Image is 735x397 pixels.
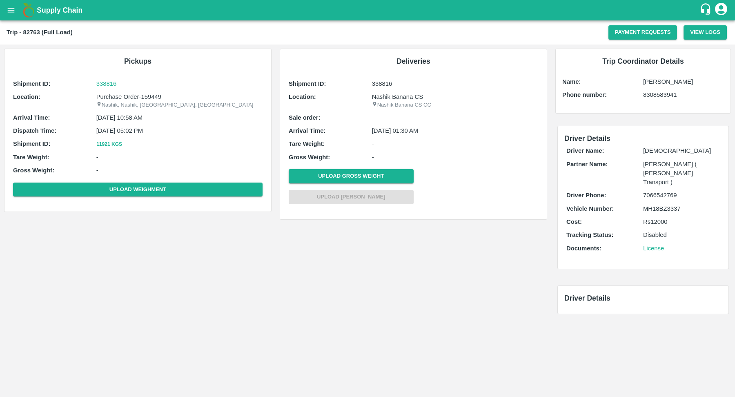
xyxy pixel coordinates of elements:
[562,78,581,85] b: Name:
[372,153,538,162] p: -
[289,154,330,161] b: Gross Weight:
[372,139,538,148] p: -
[13,80,51,87] b: Shipment ID:
[96,153,263,162] p: -
[289,80,326,87] b: Shipment ID:
[96,126,263,135] p: [DATE] 05:02 PM
[566,161,608,167] b: Partner Name:
[11,56,265,67] h6: Pickups
[13,183,263,197] button: Upload Weighment
[37,6,82,14] b: Supply Chain
[289,141,325,147] b: Tare Weight:
[372,79,538,88] p: 338816
[96,92,263,101] p: Purchase Order-159449
[13,141,51,147] b: Shipment ID:
[643,146,720,155] p: [DEMOGRAPHIC_DATA]
[643,204,720,213] p: MH18BZ3337
[372,126,538,135] p: [DATE] 01:30 AM
[96,79,263,88] a: 338816
[289,114,321,121] b: Sale order:
[566,232,613,238] b: Tracking Status:
[564,134,610,143] span: Driver Details
[643,191,720,200] p: 7066542769
[287,56,540,67] h6: Deliveries
[13,154,49,161] b: Tare Weight:
[289,169,414,183] button: Upload Gross Weight
[13,94,40,100] b: Location:
[566,219,582,225] b: Cost:
[96,140,122,149] button: 11921 Kgs
[566,192,606,198] b: Driver Phone:
[96,166,263,175] p: -
[643,217,720,226] p: Rs 12000
[7,29,73,36] b: Trip - 82763 (Full Load)
[643,230,720,239] p: Disabled
[562,91,607,98] b: Phone number:
[372,101,538,109] p: Nashik Banana CS CC
[13,167,54,174] b: Gross Weight:
[96,101,263,109] p: Nashik, Nashik, [GEOGRAPHIC_DATA], [GEOGRAPHIC_DATA]
[562,56,724,67] h6: Trip Coordinator Details
[96,113,263,122] p: [DATE] 10:58 AM
[13,114,50,121] b: Arrival Time:
[37,4,699,16] a: Supply Chain
[684,25,727,40] button: View Logs
[289,127,325,134] b: Arrival Time:
[608,25,677,40] button: Payment Requests
[643,77,724,86] p: [PERSON_NAME]
[643,90,724,99] p: 8308583941
[643,245,664,252] a: License
[289,94,316,100] b: Location:
[564,294,610,302] span: Driver Details
[566,205,614,212] b: Vehicle Number:
[566,245,601,252] b: Documents:
[372,92,538,101] p: Nashik Banana CS
[2,1,20,20] button: open drawer
[566,147,604,154] b: Driver Name:
[13,127,56,134] b: Dispatch Time:
[714,2,728,19] div: account of current user
[699,3,714,18] div: customer-support
[20,2,37,18] img: logo
[643,160,720,187] p: [PERSON_NAME] ( [PERSON_NAME] Transport )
